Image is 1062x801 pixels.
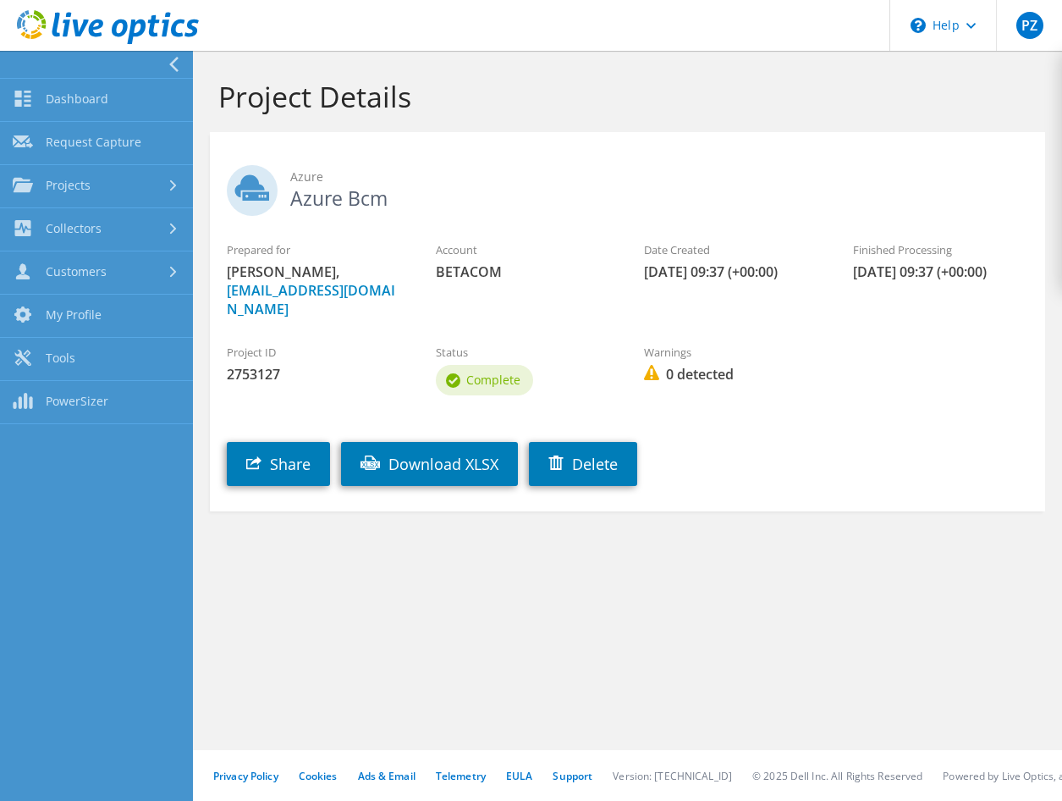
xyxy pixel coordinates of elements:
label: Warnings [644,344,819,361]
a: Cookies [299,769,338,783]
label: Finished Processing [853,241,1028,258]
span: Complete [466,372,520,388]
span: Azure [290,168,1028,186]
a: Support [553,769,592,783]
span: PZ [1016,12,1043,39]
span: 2753127 [227,365,402,384]
h2: Azure Bcm [227,165,1028,207]
span: BETACOM [436,262,611,281]
li: © 2025 Dell Inc. All Rights Reserved [752,769,922,783]
a: [EMAIL_ADDRESS][DOMAIN_NAME] [227,281,395,318]
span: [DATE] 09:37 (+00:00) [853,262,1028,281]
label: Date Created [644,241,819,258]
a: EULA [506,769,532,783]
a: Privacy Policy [213,769,278,783]
a: Telemetry [436,769,486,783]
label: Status [436,344,611,361]
span: [DATE] 09:37 (+00:00) [644,262,819,281]
a: Share [227,442,330,486]
label: Prepared for [227,241,402,258]
a: Ads & Email [358,769,415,783]
li: Version: [TECHNICAL_ID] [613,769,732,783]
label: Account [436,241,611,258]
a: Delete [529,442,637,486]
a: Download XLSX [341,442,518,486]
span: 0 detected [644,365,819,384]
span: [PERSON_NAME], [227,262,402,318]
label: Project ID [227,344,402,361]
h1: Project Details [218,79,1028,114]
svg: \n [911,18,926,33]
